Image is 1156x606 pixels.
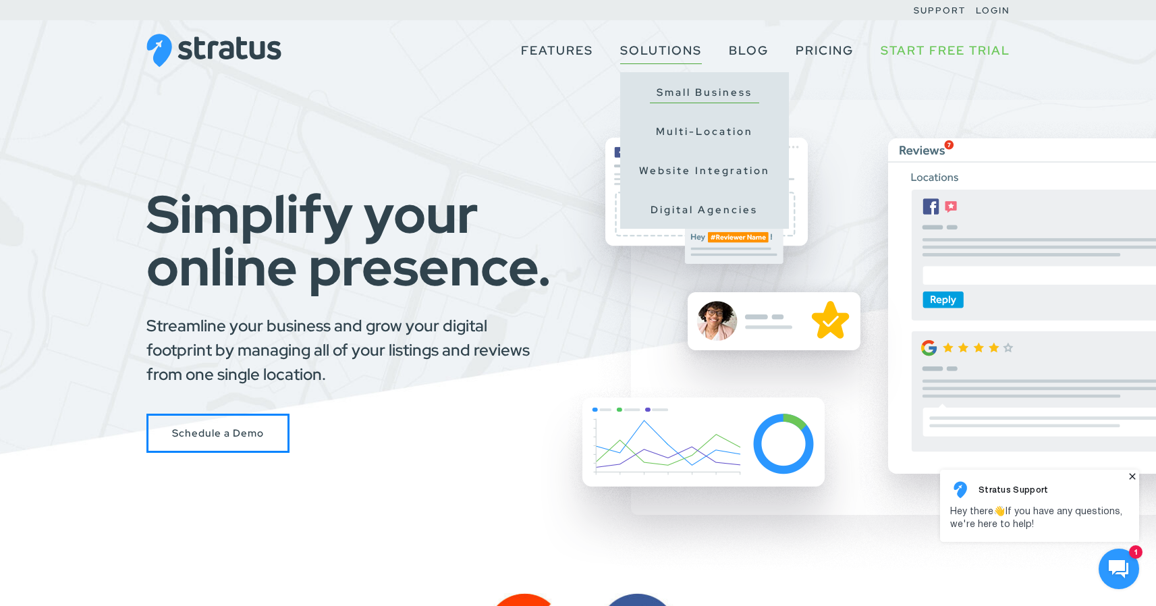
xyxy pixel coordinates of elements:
a: Start Free Trial [881,38,1010,63]
a: Pricing [796,38,854,63]
nav: Primary [507,20,1010,81]
a: Blog [729,38,769,63]
a: Features [521,38,593,63]
iframe: HelpCrunch [937,466,1143,593]
a: Multi-Location [649,121,760,142]
a: Website Integration [632,161,777,181]
a: Digital Agencies [644,200,765,220]
a: Schedule a Stratus Demo with Us [146,414,290,453]
a: Solutions [620,38,702,63]
a: Small Business [650,82,759,103]
a: Support [914,5,966,16]
a: Login [976,5,1010,16]
img: Stratus [146,34,281,67]
h1: Simplify your online presence. [146,188,578,294]
p: Streamline your business and grow your digital footprint by managing all of your listings and rev... [146,314,535,387]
